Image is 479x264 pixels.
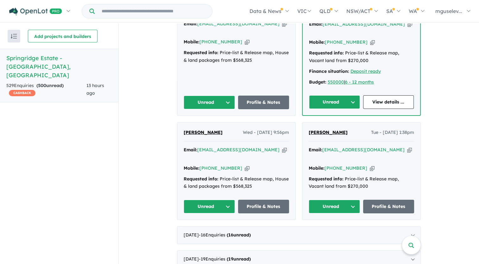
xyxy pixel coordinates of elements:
[407,147,412,153] button: Copy
[9,8,62,16] img: Openlot PRO Logo White
[350,68,381,74] a: Deposit ready
[6,54,112,79] h5: Springridge Estate - [GEOGRAPHIC_DATA] , [GEOGRAPHIC_DATA]
[345,79,374,85] a: 6 - 12 months
[407,21,412,28] button: Copy
[228,232,233,238] span: 16
[309,129,348,135] span: [PERSON_NAME]
[184,49,289,64] div: Price-list & Release map, House & land packages from $568,325
[309,21,323,27] strong: Email:
[184,39,199,45] strong: Mobile:
[309,147,322,153] strong: Email:
[184,129,223,135] span: [PERSON_NAME]
[9,90,35,96] span: CASHBACK
[184,21,197,27] strong: Email:
[309,39,325,45] strong: Mobile:
[199,39,242,45] a: [PHONE_NUMBER]
[370,165,375,172] button: Copy
[184,50,218,55] strong: Requested info:
[309,79,414,86] div: |
[197,147,280,153] a: [EMAIL_ADDRESS][DOMAIN_NAME]
[238,200,289,213] a: Profile & Notes
[243,129,289,136] span: Wed - [DATE] 9:56pm
[323,21,405,27] a: [EMAIL_ADDRESS][DOMAIN_NAME]
[309,129,348,136] a: [PERSON_NAME]
[38,83,46,88] span: 500
[245,39,249,45] button: Copy
[245,165,249,172] button: Copy
[177,226,421,244] div: [DATE]
[228,256,233,262] span: 19
[328,79,344,85] a: 550000
[238,96,289,109] a: Profile & Notes
[282,21,287,27] button: Copy
[309,95,360,109] button: Unread
[309,175,414,191] div: Price-list & Release map, Vacant land from $270,000
[309,49,414,65] div: Price-list & Release map, Vacant land from $270,000
[363,95,414,109] a: View details ...
[199,232,251,238] span: - 16 Enquir ies
[435,8,462,14] span: mguselev...
[309,68,349,74] strong: Finance situation:
[227,232,251,238] strong: ( unread)
[371,129,414,136] span: Tue - [DATE] 1:38pm
[309,50,344,56] strong: Requested info:
[11,34,17,39] img: sort.svg
[184,147,197,153] strong: Email:
[282,147,287,153] button: Copy
[309,79,326,85] strong: Budget:
[86,83,104,96] span: 13 hours ago
[325,39,368,45] a: [PHONE_NUMBER]
[184,200,235,213] button: Unread
[184,175,289,191] div: Price-list & Release map, House & land packages from $568,325
[322,147,405,153] a: [EMAIL_ADDRESS][DOMAIN_NAME]
[363,200,414,213] a: Profile & Notes
[197,21,280,27] a: [EMAIL_ADDRESS][DOMAIN_NAME]
[199,165,242,171] a: [PHONE_NUMBER]
[6,82,86,97] div: 529 Enquir ies
[309,165,325,171] strong: Mobile:
[199,256,251,262] span: - 19 Enquir ies
[184,176,218,182] strong: Requested info:
[184,96,235,109] button: Unread
[325,165,367,171] a: [PHONE_NUMBER]
[309,200,360,213] button: Unread
[309,176,343,182] strong: Requested info:
[184,129,223,136] a: [PERSON_NAME]
[96,4,211,18] input: Try estate name, suburb, builder or developer
[28,30,98,42] button: Add projects and builders
[370,39,375,46] button: Copy
[227,256,251,262] strong: ( unread)
[184,165,199,171] strong: Mobile:
[36,83,64,88] strong: ( unread)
